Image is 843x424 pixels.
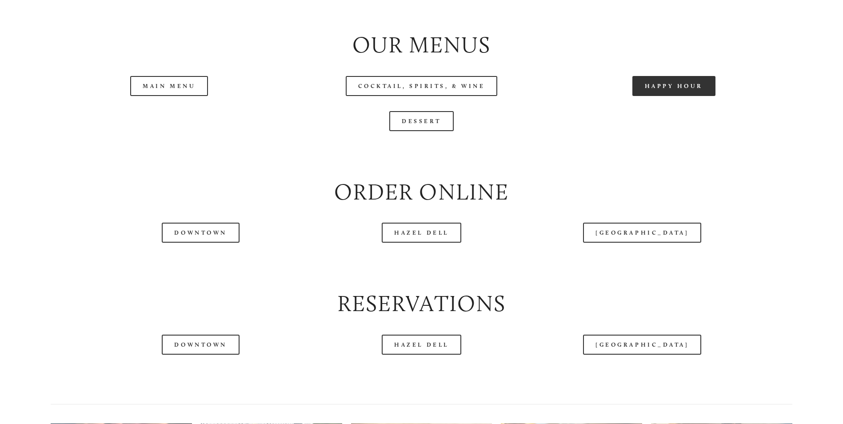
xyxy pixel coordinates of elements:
a: Cocktail, Spirits, & Wine [346,76,498,96]
h2: Order Online [51,176,792,208]
a: Happy Hour [632,76,716,96]
a: Hazel Dell [382,335,461,355]
a: Hazel Dell [382,223,461,243]
a: Main Menu [130,76,208,96]
a: Downtown [162,335,239,355]
a: [GEOGRAPHIC_DATA] [583,223,701,243]
a: [GEOGRAPHIC_DATA] [583,335,701,355]
h2: Reservations [51,288,792,320]
a: Downtown [162,223,239,243]
a: Dessert [389,111,454,131]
